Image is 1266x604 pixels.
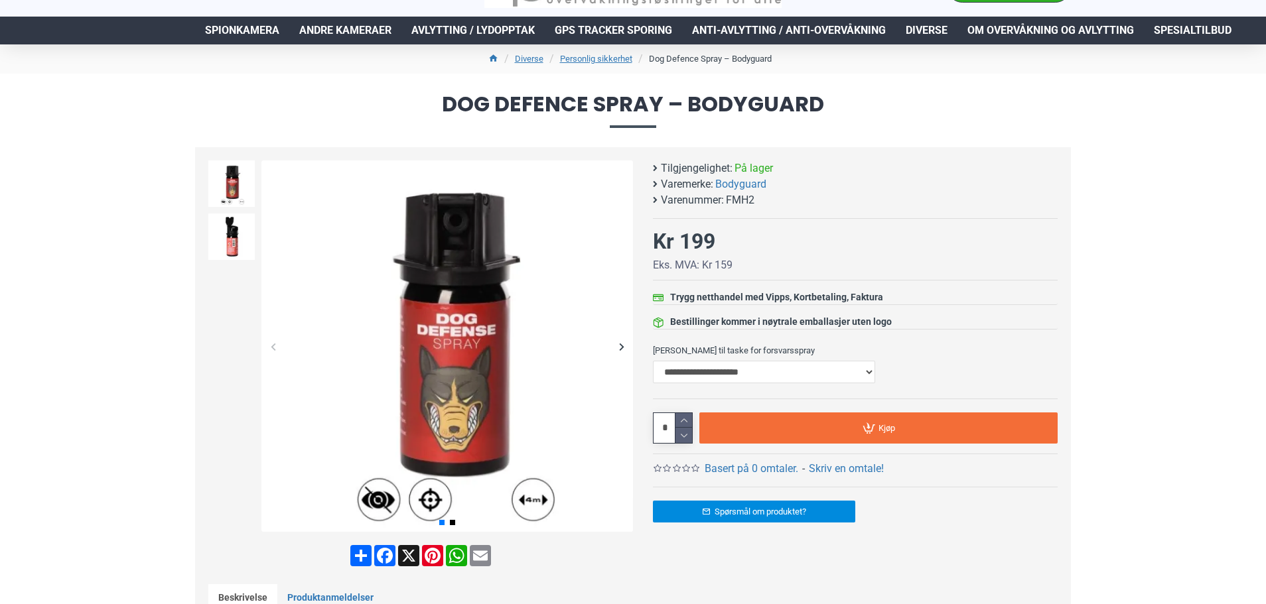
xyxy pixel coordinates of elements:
label: [PERSON_NAME] til taske for forsvarsspray [653,339,1058,361]
b: Varemerke: [661,176,713,192]
div: Bestillinger kommer i nøytrale emballasjer uten logo [670,315,892,329]
a: GPS Tracker Sporing [545,17,682,44]
img: Dog Defence Spray – Bodyguard - SpyGadgets.no [208,160,255,207]
b: Tilgjengelighet: [661,160,733,176]
a: WhatsApp [445,545,468,566]
a: Spesialtilbud [1144,17,1241,44]
a: Facebook [373,545,397,566]
span: Go to slide 2 [450,520,455,525]
a: Share [349,545,373,566]
img: Dog Defence Spray – Bodyguard - SpyGadgets.no [261,160,633,532]
span: FMH2 [726,192,754,208]
a: Om overvåkning og avlytting [957,17,1144,44]
div: Previous slide [261,335,285,358]
span: Spionkamera [205,23,279,38]
a: Personlig sikkerhet [560,52,632,66]
span: Diverse [906,23,948,38]
a: Andre kameraer [289,17,401,44]
a: Basert på 0 omtaler. [705,461,798,477]
a: X [397,545,421,566]
span: Dog Defence Spray – Bodyguard [195,93,1071,127]
a: Anti-avlytting / Anti-overvåkning [682,17,896,44]
div: Next slide [610,335,633,358]
a: Spørsmål om produktet? [653,501,855,522]
b: Varenummer: [661,192,724,208]
a: Diverse [515,52,543,66]
span: Avlytting / Lydopptak [411,23,535,38]
span: Go to slide 1 [439,520,445,525]
a: Avlytting / Lydopptak [401,17,545,44]
span: Anti-avlytting / Anti-overvåkning [692,23,886,38]
div: Kr 199 [653,225,715,257]
a: Skriv en omtale! [809,461,884,477]
span: På lager [735,160,773,176]
span: Andre kameraer [299,23,391,38]
b: - [802,462,805,475]
a: Spionkamera [195,17,289,44]
span: Om overvåkning og avlytting [967,23,1134,38]
span: Kjøp [879,424,895,432]
img: Dog Defence Spray – Bodyguard - SpyGadgets.no [208,213,255,260]
a: Email [468,545,492,566]
span: Spesialtilbud [1154,23,1231,38]
span: GPS Tracker Sporing [555,23,672,38]
div: Trygg netthandel med Vipps, Kortbetaling, Faktura [670,290,883,304]
a: Diverse [896,17,957,44]
a: Pinterest [421,545,445,566]
a: Bodyguard [715,176,766,192]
